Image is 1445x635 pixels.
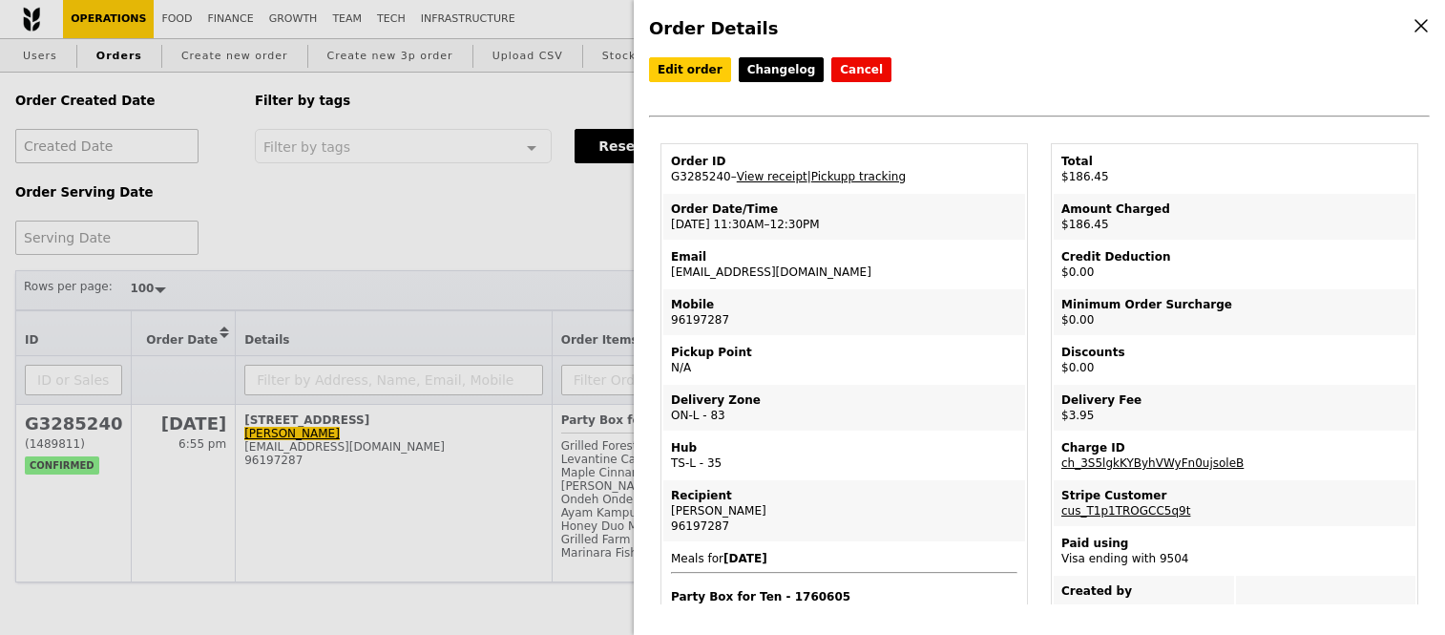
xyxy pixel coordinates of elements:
[1061,488,1408,503] div: Stripe Customer
[737,170,807,183] a: View receipt
[671,392,1017,408] div: Delivery Zone
[663,433,1025,478] td: TS-L - 35
[1054,528,1415,574] td: Visa ending with 9504
[671,440,1017,455] div: Hub
[663,385,1025,431] td: ON-L - 83
[1054,194,1415,240] td: $186.45
[1061,297,1408,312] div: Minimum Order Surcharge
[1061,504,1190,518] a: cus_T1p1TROGCC5q9t
[1061,392,1408,408] div: Delivery Fee
[1054,289,1415,335] td: $0.00
[731,170,737,183] span: –
[1054,146,1415,192] td: $186.45
[1061,456,1244,470] a: ch_3S5lgkKYByhVWyFn0ujsoleB
[831,57,891,82] button: Cancel
[1061,345,1408,360] div: Discounts
[649,57,731,82] a: Edit order
[663,242,1025,287] td: [EMAIL_ADDRESS][DOMAIN_NAME]
[1054,242,1415,287] td: $0.00
[671,519,1017,534] div: 96197287
[811,170,906,183] a: Pickupp tracking
[649,18,778,38] span: Order Details
[671,154,1017,169] div: Order ID
[671,503,1017,519] div: [PERSON_NAME]
[671,249,1017,265] div: Email
[739,57,825,82] a: Changelog
[1054,337,1415,383] td: $0.00
[663,194,1025,240] td: [DATE] 11:30AM–12:30PM
[1061,201,1408,217] div: Amount Charged
[671,297,1017,312] div: Mobile
[671,589,1017,604] h4: Party Box for Ten - 1760605
[663,146,1025,192] td: G3285240
[1061,154,1408,169] div: Total
[671,345,1017,360] div: Pickup Point
[1061,583,1226,599] div: Created by
[1061,536,1408,551] div: Paid using
[671,488,1017,503] div: Recipient
[723,552,767,565] b: [DATE]
[1061,440,1408,455] div: Charge ID
[1054,385,1415,431] td: $3.95
[663,337,1025,383] td: N/A
[671,201,1017,217] div: Order Date/Time
[663,289,1025,335] td: 96197287
[1061,249,1408,265] div: Credit Deduction
[807,170,906,183] span: |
